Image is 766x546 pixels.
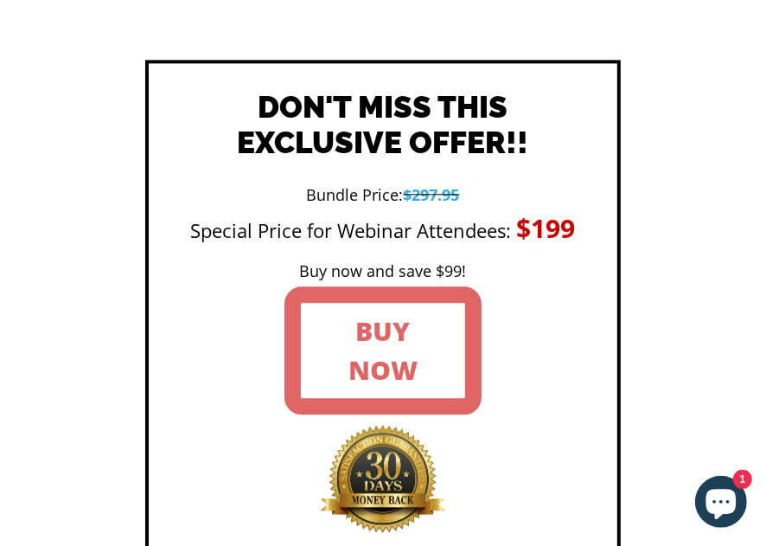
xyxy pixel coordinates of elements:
span: Buy now and save $99! [300,260,467,281]
span: Bundle Price: [307,184,404,205]
inbox-online-store-chat: Shopify online store chat [690,476,752,532]
strong: $199 [517,210,576,246]
span: $297.95 [404,184,460,205]
span: Special Price for Webinar Attendees: [191,217,512,243]
h1: DON'T MISS THIS EXCLUSIVE OFFER!! [175,89,592,160]
a: BUY NOW [284,286,482,414]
